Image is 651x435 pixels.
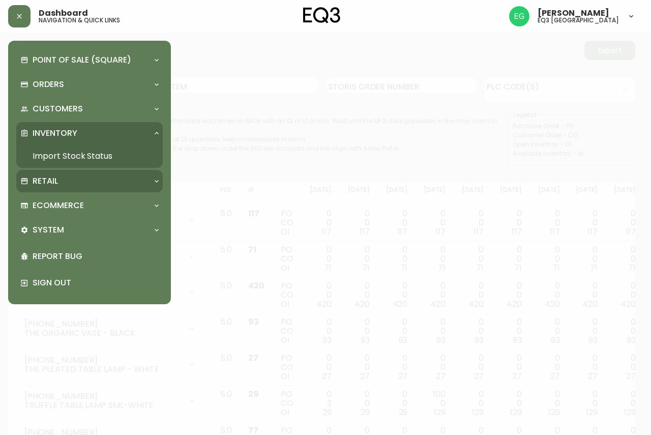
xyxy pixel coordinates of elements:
[16,98,163,120] div: Customers
[509,6,529,26] img: db11c1629862fe82d63d0774b1b54d2b
[16,194,163,217] div: Ecommerce
[16,73,163,96] div: Orders
[538,9,609,17] span: [PERSON_NAME]
[538,17,619,23] h5: eq3 [GEOGRAPHIC_DATA]
[16,219,163,241] div: System
[16,270,163,296] div: Sign Out
[16,49,163,71] div: Point of Sale (Square)
[16,243,163,270] div: Report Bug
[33,128,77,139] p: Inventory
[33,200,84,211] p: Ecommerce
[33,103,83,114] p: Customers
[33,224,64,236] p: System
[33,54,131,66] p: Point of Sale (Square)
[33,277,159,288] p: Sign Out
[33,176,58,187] p: Retail
[39,17,120,23] h5: navigation & quick links
[16,122,163,144] div: Inventory
[303,7,341,23] img: logo
[16,170,163,192] div: Retail
[39,9,88,17] span: Dashboard
[33,79,64,90] p: Orders
[33,251,159,262] p: Report Bug
[16,144,163,168] a: Import Stock Status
